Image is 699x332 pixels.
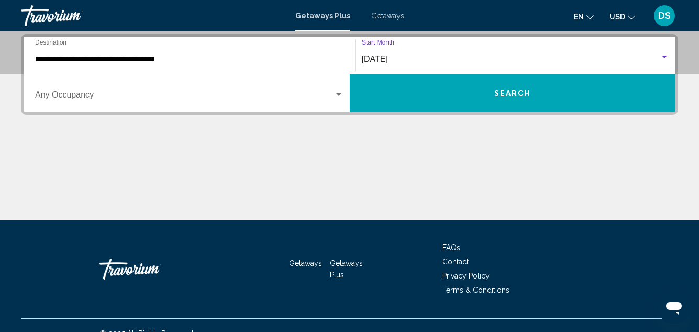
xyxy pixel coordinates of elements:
a: Travorium [99,253,204,285]
button: Change currency [609,9,635,24]
span: [DATE] [362,55,388,63]
span: USD [609,13,625,21]
a: Privacy Policy [442,272,490,280]
a: Getaways [371,12,404,20]
button: Search [350,74,676,112]
div: Search widget [24,37,675,112]
button: Change language [574,9,594,24]
span: Search [494,90,531,98]
a: Travorium [21,5,285,26]
button: User Menu [651,5,678,27]
span: DS [658,10,671,21]
a: FAQs [442,243,460,252]
a: Getaways Plus [330,259,363,279]
a: Terms & Conditions [442,286,509,294]
iframe: Button to launch messaging window [657,290,691,324]
span: en [574,13,584,21]
a: Getaways [289,259,322,267]
a: Getaways Plus [295,12,350,20]
a: Contact [442,258,469,266]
